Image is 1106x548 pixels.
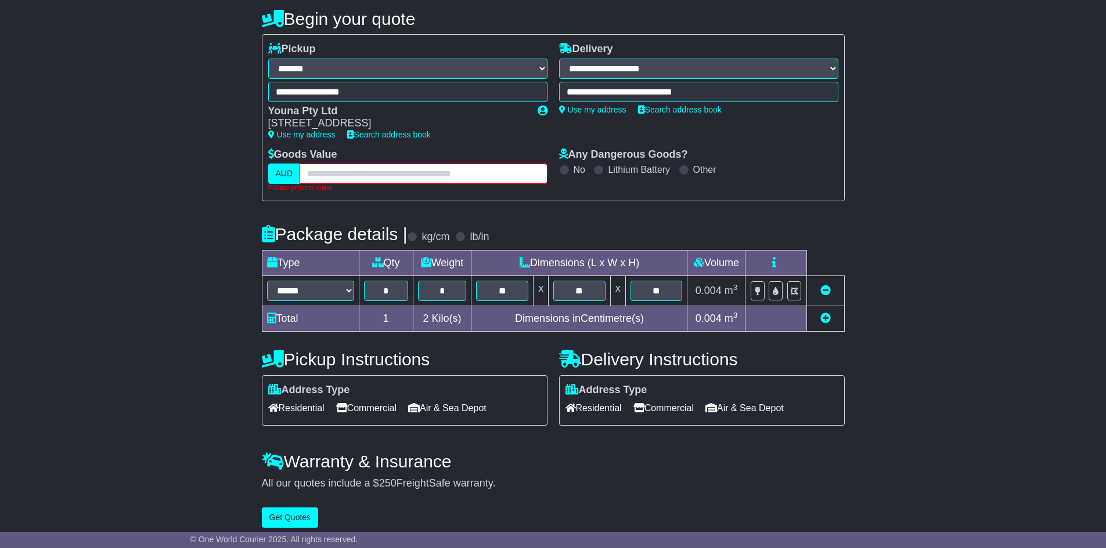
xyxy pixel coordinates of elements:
div: [STREET_ADDRESS] [268,117,526,130]
span: Commercial [633,399,694,417]
h4: Package details | [262,224,408,244]
span: m [725,285,738,296]
span: © One World Courier 2025. All rights reserved. [190,535,358,544]
label: Any Dangerous Goods? [559,148,688,161]
td: Kilo(s) [413,306,471,331]
sup: 3 [733,283,738,292]
h4: Warranty & Insurance [262,452,845,471]
td: Qty [359,250,413,275]
span: Residential [268,399,325,417]
label: AUD [268,164,301,184]
label: lb/in [470,231,489,244]
sup: 3 [733,311,738,320]
div: Youna Pty Ltd [268,105,526,118]
label: Address Type [268,384,350,397]
span: m [725,313,738,324]
label: Other [693,164,716,175]
a: Add new item [820,313,831,324]
a: Search address book [638,105,722,114]
label: Address Type [565,384,647,397]
td: Dimensions in Centimetre(s) [471,306,687,331]
span: 0.004 [696,285,722,296]
span: Residential [565,399,622,417]
td: Weight [413,250,471,275]
span: 250 [379,477,397,489]
label: Delivery [559,43,613,56]
h4: Begin your quote [262,9,845,28]
span: 2 [423,313,428,324]
div: All our quotes include a $ FreightSafe warranty. [262,477,845,490]
span: Air & Sea Depot [408,399,487,417]
span: Air & Sea Depot [705,399,784,417]
td: Total [262,306,359,331]
a: Use my address [268,130,336,139]
label: Pickup [268,43,316,56]
label: kg/cm [421,231,449,244]
a: Search address book [347,130,431,139]
span: Commercial [336,399,397,417]
td: Dimensions (L x W x H) [471,250,687,275]
td: Type [262,250,359,275]
label: Goods Value [268,148,337,161]
h4: Delivery Instructions [559,350,845,369]
td: x [534,275,549,306]
div: Please provide value [268,184,547,192]
label: Lithium Battery [608,164,670,175]
h4: Pickup Instructions [262,350,547,369]
span: 0.004 [696,313,722,324]
td: x [610,275,625,306]
td: Volume [687,250,745,275]
button: Get Quotes [262,507,319,528]
a: Remove this item [820,285,831,296]
a: Use my address [559,105,626,114]
label: No [574,164,585,175]
td: 1 [359,306,413,331]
